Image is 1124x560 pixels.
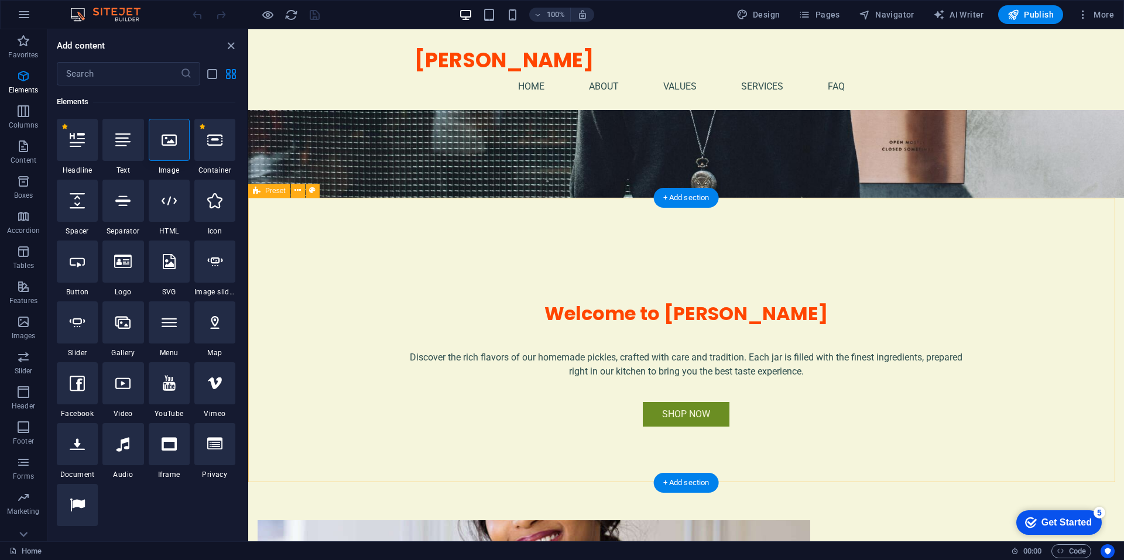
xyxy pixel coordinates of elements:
span: Document [57,470,98,479]
p: Footer [13,437,34,446]
span: Button [57,287,98,297]
span: HTML [149,226,190,236]
div: Headline [57,119,98,175]
span: Headline [57,166,98,175]
span: Facebook [57,409,98,418]
button: Design [732,5,785,24]
span: Audio [102,470,143,479]
div: Icon [194,180,235,236]
span: Privacy [194,470,235,479]
div: YouTube [149,362,190,418]
div: Image [149,119,190,175]
div: Privacy [194,423,235,479]
span: Image [149,166,190,175]
p: Tables [13,261,34,270]
h6: 100% [547,8,566,22]
div: Slider [57,301,98,358]
p: Marketing [7,507,39,516]
p: Images [12,331,36,341]
button: grid-view [224,67,238,81]
span: AI Writer [933,9,984,20]
span: Logo [102,287,143,297]
span: More [1077,9,1114,20]
span: Design [736,9,780,20]
div: Iframe [149,423,190,479]
input: Search [57,62,180,85]
button: close panel [224,39,238,53]
p: Accordion [7,226,40,235]
i: Reload page [285,8,298,22]
p: Features [9,296,37,305]
button: Pages [794,5,844,24]
span: 00 00 [1023,544,1041,558]
p: Content [11,156,36,165]
button: More [1072,5,1119,24]
div: Text [102,119,143,175]
button: Publish [998,5,1063,24]
span: Image slider [194,287,235,297]
button: AI Writer [928,5,989,24]
span: Map [194,348,235,358]
div: Gallery [102,301,143,358]
h6: Session time [1011,544,1042,558]
span: SVG [149,287,190,297]
i: On resize automatically adjust zoom level to fit chosen device. [577,9,588,20]
div: SVG [149,241,190,297]
div: Vimeo [194,362,235,418]
span: Code [1057,544,1086,558]
div: Separator [102,180,143,236]
span: : [1032,547,1033,555]
span: Languages [57,531,98,540]
button: Code [1051,544,1091,558]
span: Container [194,166,235,175]
p: Header [12,401,35,411]
span: Publish [1008,9,1054,20]
span: Navigator [859,9,914,20]
button: list-view [205,67,219,81]
div: Button [57,241,98,297]
span: YouTube [149,409,190,418]
button: Usercentrics [1101,544,1115,558]
span: Separator [102,226,143,236]
div: Design (Ctrl+Alt+Y) [732,5,785,24]
div: Facebook [57,362,98,418]
h6: Add content [57,39,105,53]
div: Menu [149,301,190,358]
span: Iframe [149,470,190,479]
p: Boxes [14,191,33,200]
h6: Elements [57,95,235,109]
div: Container [194,119,235,175]
div: Document [57,423,98,479]
p: Slider [15,366,33,376]
div: Image slider [194,241,235,297]
span: Spacer [57,226,98,236]
p: Columns [9,121,38,130]
div: Audio [102,423,143,479]
div: Get Started [35,13,85,23]
div: Spacer [57,180,98,236]
div: Get Started 5 items remaining, 0% complete [9,6,95,30]
div: HTML [149,180,190,236]
a: Click to cancel selection. Double-click to open Pages [9,544,42,558]
div: Languages [57,484,98,540]
div: Map [194,301,235,358]
p: Favorites [8,50,38,60]
p: Forms [13,472,34,481]
span: Remove from favorites [61,123,68,130]
span: Video [102,409,143,418]
span: Remove from favorites [199,123,205,130]
span: Gallery [102,348,143,358]
button: Navigator [854,5,919,24]
img: Editor Logo [67,8,155,22]
span: Slider [57,348,98,358]
button: 100% [529,8,571,22]
button: reload [284,8,298,22]
p: Elements [9,85,39,95]
div: 5 [87,2,98,14]
span: Pages [799,9,839,20]
span: Vimeo [194,409,235,418]
div: + Add section [654,188,719,208]
span: Icon [194,226,235,236]
div: Logo [102,241,143,297]
span: Text [102,166,143,175]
